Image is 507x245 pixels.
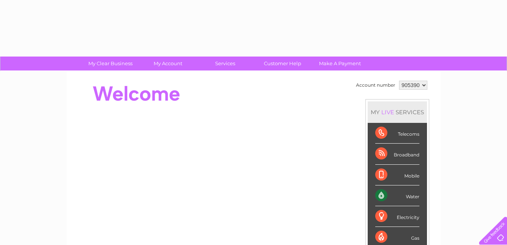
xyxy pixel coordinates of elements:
a: Services [194,57,256,70]
td: Account number [354,79,397,92]
a: Make A Payment [309,57,371,70]
div: Water [375,185,419,206]
div: Broadband [375,144,419,164]
a: My Account [137,57,199,70]
div: MY SERVICES [368,101,427,123]
div: LIVE [380,109,396,116]
a: Customer Help [251,57,314,70]
div: Electricity [375,206,419,227]
div: Telecoms [375,123,419,144]
a: My Clear Business [79,57,142,70]
div: Mobile [375,165,419,185]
